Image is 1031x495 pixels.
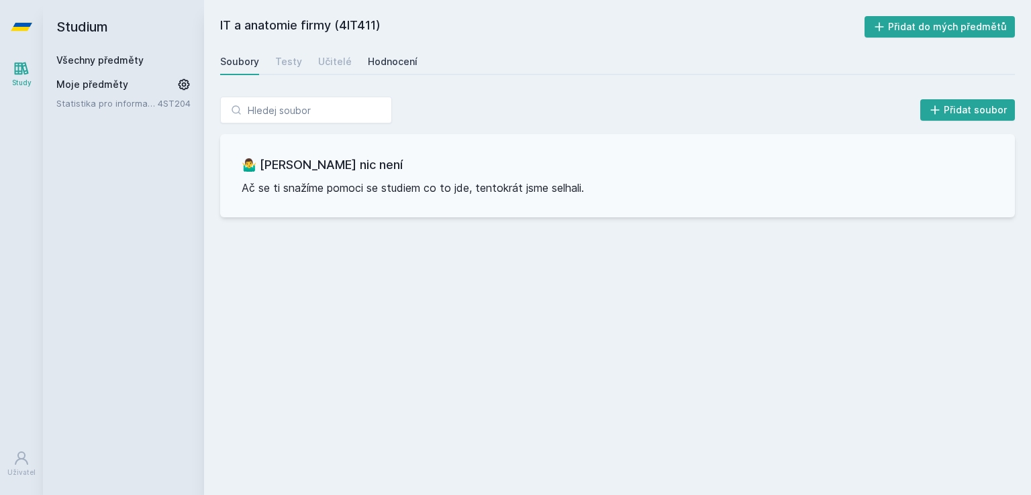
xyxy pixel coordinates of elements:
[220,16,865,38] h2: IT a anatomie firmy (4IT411)
[12,78,32,88] div: Study
[318,48,352,75] a: Učitelé
[7,467,36,478] div: Uživatel
[220,55,259,68] div: Soubory
[275,55,302,68] div: Testy
[242,180,993,196] p: Ač se ti snažíme pomoci se studiem co to jde, tentokrát jsme selhali.
[56,78,128,91] span: Moje předměty
[158,98,191,109] a: 4ST204
[865,16,1016,38] button: Přidat do mých předmětů
[56,54,144,66] a: Všechny předměty
[368,48,418,75] a: Hodnocení
[3,54,40,95] a: Study
[275,48,302,75] a: Testy
[56,97,158,110] a: Statistika pro informatiky
[368,55,418,68] div: Hodnocení
[242,156,993,174] h3: 🤷‍♂️ [PERSON_NAME] nic není
[220,97,392,123] input: Hledej soubor
[318,55,352,68] div: Učitelé
[920,99,1016,121] button: Přidat soubor
[3,443,40,484] a: Uživatel
[220,48,259,75] a: Soubory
